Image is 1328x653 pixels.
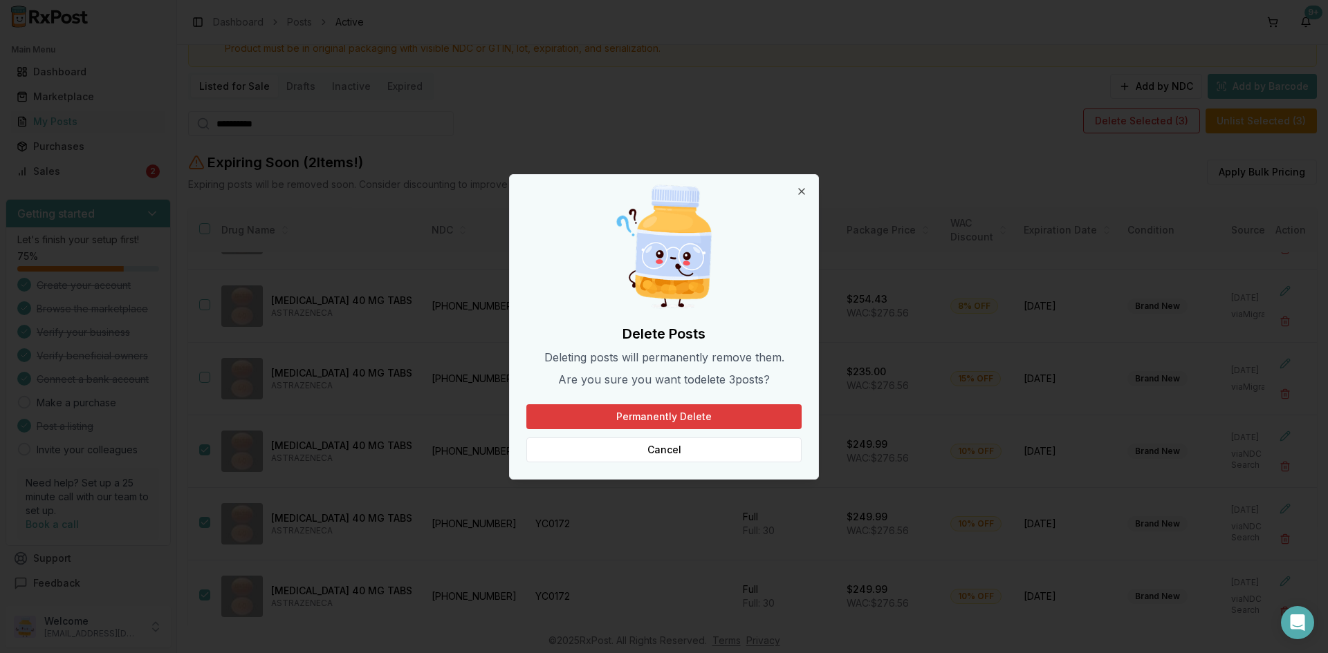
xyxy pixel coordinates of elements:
button: Permanently Delete [526,404,802,429]
img: Curious Pill Bottle [598,180,730,313]
p: Are you sure you want to delete 3 post s ? [526,371,802,388]
h2: Delete Posts [526,324,802,343]
p: Deleting posts will permanently remove them. [526,349,802,366]
button: Cancel [526,437,802,462]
